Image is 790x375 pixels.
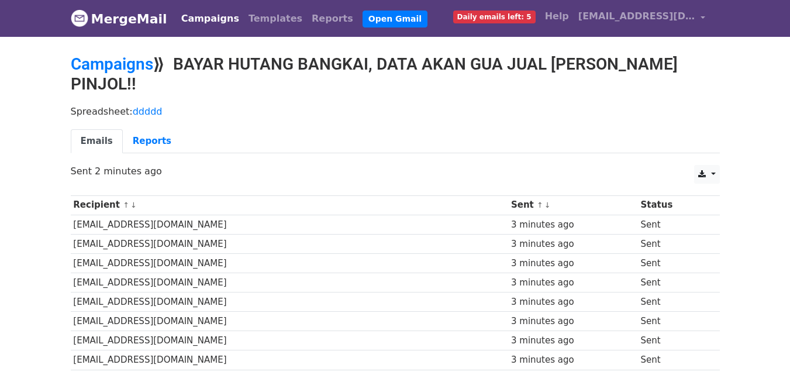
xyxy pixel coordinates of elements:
a: Campaigns [177,7,244,30]
a: ddddd [133,106,163,117]
td: Sent [638,234,709,253]
div: 3 minutes ago [511,218,635,232]
th: Sent [508,195,637,215]
td: [EMAIL_ADDRESS][DOMAIN_NAME] [71,331,509,350]
a: Templates [244,7,307,30]
td: [EMAIL_ADDRESS][DOMAIN_NAME] [71,234,509,253]
a: [EMAIL_ADDRESS][DOMAIN_NAME] [574,5,710,32]
div: 3 minutes ago [511,257,635,270]
td: Sent [638,293,709,312]
td: Sent [638,253,709,273]
div: 3 minutes ago [511,276,635,290]
td: [EMAIL_ADDRESS][DOMAIN_NAME] [71,293,509,312]
div: 3 minutes ago [511,295,635,309]
a: ↑ [537,201,543,209]
div: 3 minutes ago [511,238,635,251]
span: [EMAIL_ADDRESS][DOMAIN_NAME] [578,9,695,23]
div: 3 minutes ago [511,353,635,367]
a: Reports [307,7,358,30]
td: Sent [638,331,709,350]
th: Recipient [71,195,509,215]
img: MergeMail logo [71,9,88,27]
a: MergeMail [71,6,167,31]
td: Sent [638,215,709,234]
td: [EMAIL_ADDRESS][DOMAIN_NAME] [71,273,509,293]
a: Daily emails left: 5 [449,5,540,28]
td: [EMAIL_ADDRESS][DOMAIN_NAME] [71,312,509,331]
p: Sent 2 minutes ago [71,165,720,177]
a: Reports [123,129,181,153]
h2: ⟫ BAYAR HUTANG BANGKAI, DATA AKAN GUA JUAL [PERSON_NAME] PINJOL!! [71,54,720,94]
a: Help [540,5,574,28]
a: Campaigns [71,54,153,74]
td: Sent [638,273,709,293]
td: [EMAIL_ADDRESS][DOMAIN_NAME] [71,253,509,273]
a: ↓ [544,201,551,209]
div: 3 minutes ago [511,315,635,328]
a: ↓ [130,201,137,209]
td: Sent [638,312,709,331]
a: Open Gmail [363,11,427,27]
td: [EMAIL_ADDRESS][DOMAIN_NAME] [71,215,509,234]
td: [EMAIL_ADDRESS][DOMAIN_NAME] [71,350,509,370]
span: Daily emails left: 5 [453,11,536,23]
a: ↑ [123,201,129,209]
td: Sent [638,350,709,370]
div: 3 minutes ago [511,334,635,348]
p: Spreadsheet: [71,105,720,118]
a: Emails [71,129,123,153]
th: Status [638,195,709,215]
